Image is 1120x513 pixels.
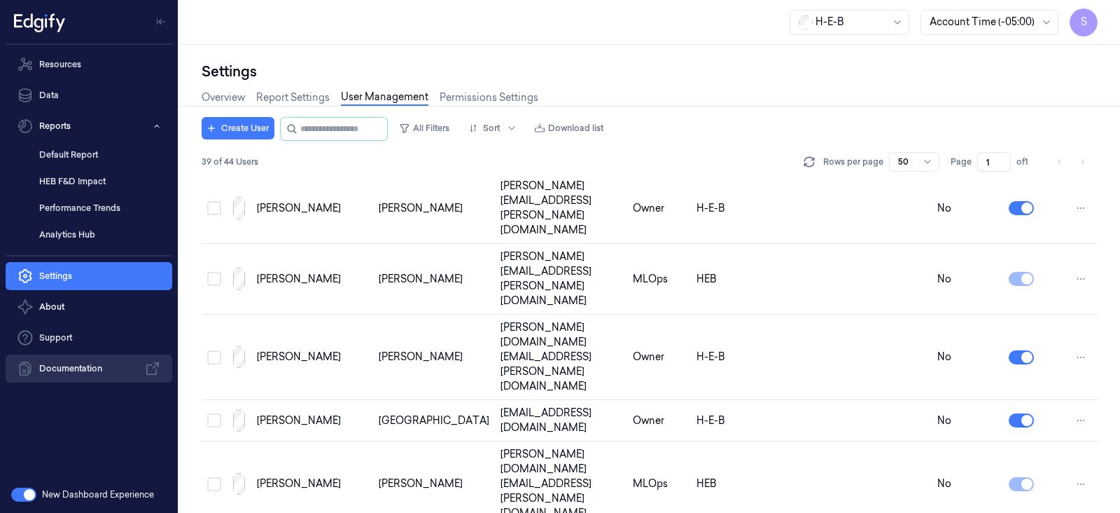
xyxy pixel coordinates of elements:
div: [PERSON_NAME] [379,350,489,364]
div: Settings [202,62,1098,81]
div: No [937,272,997,287]
div: [PERSON_NAME] [257,350,367,364]
button: Select row [207,350,221,364]
button: All Filters [393,117,455,139]
a: Settings [6,262,172,290]
div: MLOps [633,272,685,287]
div: [PERSON_NAME] [257,477,367,491]
button: About [6,293,172,321]
button: Download list [528,117,609,139]
div: HEB [696,477,755,491]
div: [PERSON_NAME] [379,272,489,287]
nav: pagination [1050,152,1092,172]
a: Resources [6,50,172,78]
a: Default Report [28,143,172,167]
div: Owner [633,350,685,364]
div: [GEOGRAPHIC_DATA] [379,413,489,428]
div: H-E-B [696,201,755,216]
div: [PERSON_NAME] [379,201,489,216]
div: [PERSON_NAME][DOMAIN_NAME][EMAIL_ADDRESS][PERSON_NAME][DOMAIN_NAME] [500,320,622,394]
a: Support [6,324,172,352]
button: Select row [207,413,221,427]
a: Permissions Settings [440,90,538,105]
a: Performance Trends [28,196,172,220]
button: Toggle Navigation [150,11,172,33]
div: Owner [633,413,685,428]
div: No [937,413,997,428]
div: [PERSON_NAME] [257,413,367,428]
button: Select row [207,477,221,491]
div: H-E-B [696,413,755,428]
a: Report Settings [256,90,330,105]
div: No [937,201,997,216]
div: [PERSON_NAME][EMAIL_ADDRESS][PERSON_NAME][DOMAIN_NAME] [500,249,622,308]
button: Select row [207,201,221,215]
a: User Management [341,90,428,106]
a: Documentation [6,355,172,383]
div: [PERSON_NAME] [257,201,367,216]
button: Create User [202,117,274,139]
a: Analytics Hub [28,223,172,247]
div: No [937,477,997,491]
button: S [1070,8,1098,36]
button: Reports [6,112,172,140]
a: HEB F&D Impact [28,170,172,193]
a: Overview [202,90,245,105]
div: [EMAIL_ADDRESS][DOMAIN_NAME] [500,406,622,435]
div: MLOps [633,477,685,491]
a: Data [6,81,172,109]
span: 39 of 44 Users [202,156,258,168]
span: of 1 [1016,156,1039,168]
div: Owner [633,201,685,216]
div: [PERSON_NAME][EMAIL_ADDRESS][PERSON_NAME][DOMAIN_NAME] [500,179,622,238]
button: Select row [207,272,221,286]
div: No [937,350,997,364]
div: H-E-B [696,350,755,364]
p: Rows per page [823,156,883,168]
div: [PERSON_NAME] [379,477,489,491]
div: [PERSON_NAME] [257,272,367,287]
span: Page [951,156,972,168]
div: HEB [696,272,755,287]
